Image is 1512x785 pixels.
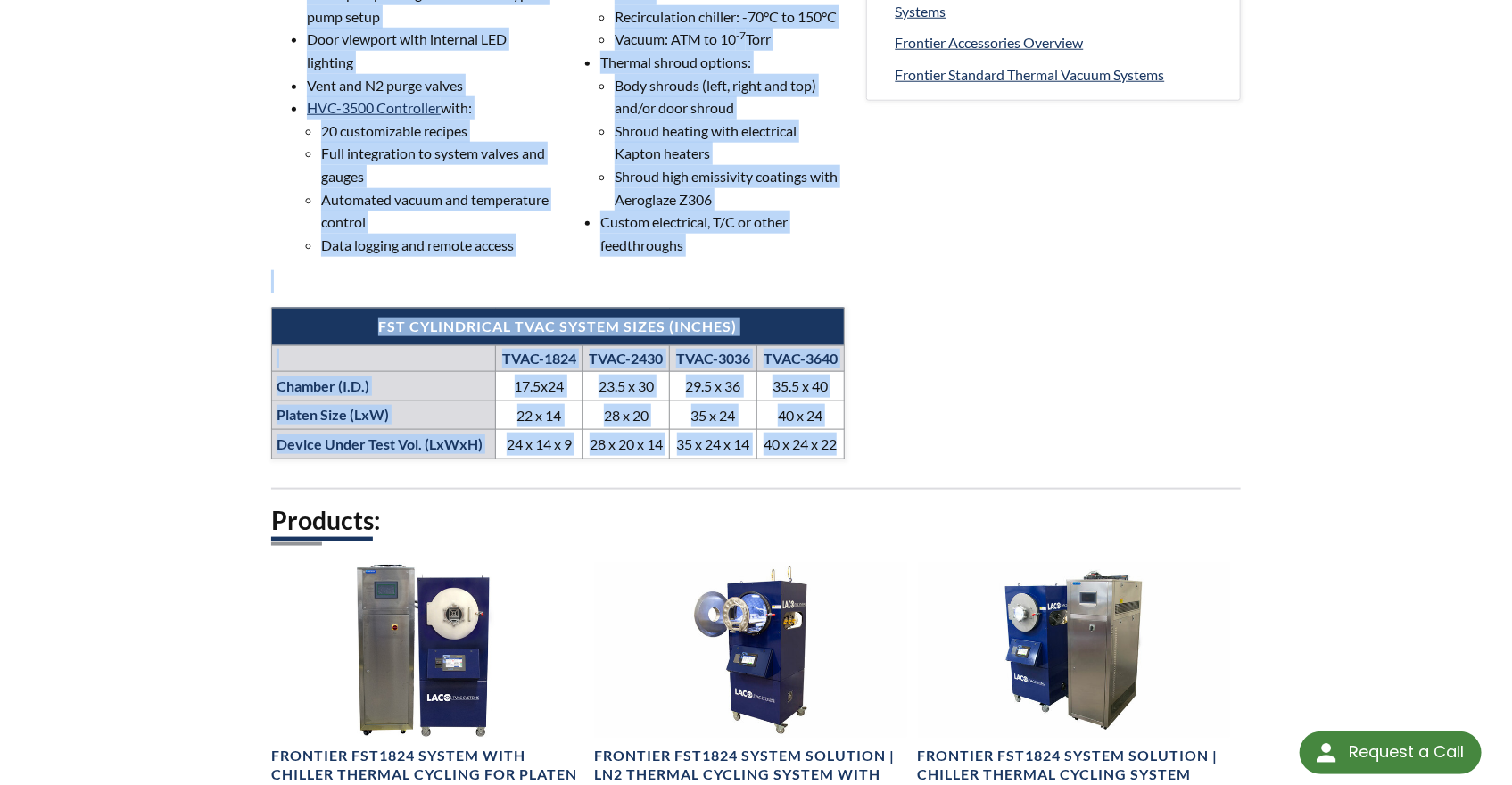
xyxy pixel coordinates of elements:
[271,504,1241,537] h2: Products:
[670,430,757,459] td: 35 x 24 x 14
[756,401,844,430] td: 40 x 24
[896,31,1226,54] a: Frontier Accessories Overview
[600,51,845,211] li: Thermal shroud options:
[582,372,670,401] td: 23.5 x 30
[582,430,670,459] td: 28 x 20 x 14
[307,28,551,73] li: Door viewport with internal LED lighting
[736,29,746,42] sup: -7
[321,234,551,257] li: Data logging and remote access
[307,96,551,256] li: with:
[1300,731,1482,774] div: Request a Call
[670,372,757,401] td: 29.5 x 36
[321,188,551,234] li: Automated vacuum and temperature control
[281,318,834,336] h4: FST Cylindrical TVAC System Sizes (inches)
[272,430,496,459] th: Device Under Test Vol. (LxWxH)
[670,345,757,371] th: TVAC-3036
[756,372,844,401] td: 35.5 x 40
[756,345,844,371] th: TVAC-3640
[496,430,583,459] td: 24 x 14 x 9
[582,345,670,371] th: TVAC-2430
[600,211,845,256] li: Custom electrical, T/C or other feedthroughs
[615,120,845,165] li: Shroud heating with electrical Kapton heaters
[615,74,845,120] li: Body shrouds (left, right and top) and/or door shroud
[496,345,583,371] th: TVAC-1824
[896,34,1084,51] span: Frontier Accessories Overview
[496,372,583,401] td: 17.5x24
[582,401,670,430] td: 28 x 20
[670,401,757,430] td: 35 x 24
[307,99,441,116] a: HVC-3500 Controller
[896,63,1226,87] a: Frontier Standard Thermal Vacuum Systems
[272,401,496,430] th: Platen Size (LxW)
[321,142,551,187] li: Full integration to system valves and gauges
[496,401,583,430] td: 22 x 14
[615,165,845,211] li: Shroud high emissivity coatings with Aeroglaze Z306
[1349,731,1464,773] div: Request a Call
[615,5,845,29] li: Recirculation chiller: -70°C to 150°C
[272,372,496,401] th: Chamber (I.D.)
[1312,739,1341,767] img: round button
[307,74,551,97] li: Vent and N2 purge valves
[615,28,845,51] li: Vacuum: ATM to 10 Torr
[896,66,1165,83] span: Frontier Standard Thermal Vacuum Systems
[321,120,551,143] li: 20 customizable recipes
[756,430,844,459] td: 40 x 24 x 22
